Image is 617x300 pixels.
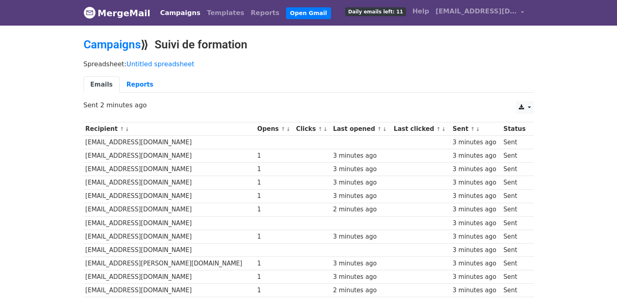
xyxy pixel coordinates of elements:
[333,191,390,201] div: 3 minutes ago
[84,7,96,19] img: MergeMail logo
[127,60,194,68] a: Untitled spreadsheet
[453,138,500,147] div: 3 minutes ago
[501,284,529,297] td: Sent
[453,259,500,268] div: 3 minutes ago
[453,165,500,174] div: 3 minutes ago
[342,3,409,20] a: Daily emails left: 11
[84,284,256,297] td: [EMAIL_ADDRESS][DOMAIN_NAME]
[377,126,382,132] a: ↑
[453,178,500,187] div: 3 minutes ago
[84,38,534,52] h2: ⟫ Suivi de formation
[333,151,390,161] div: 3 minutes ago
[471,126,475,132] a: ↑
[501,243,529,257] td: Sent
[476,126,480,132] a: ↓
[453,286,500,295] div: 3 minutes ago
[84,257,256,270] td: [EMAIL_ADDRESS][PERSON_NAME][DOMAIN_NAME]
[333,286,390,295] div: 2 minutes ago
[286,7,331,19] a: Open Gmail
[501,136,529,149] td: Sent
[501,122,529,136] th: Status
[120,126,124,132] a: ↑
[257,286,292,295] div: 1
[125,126,129,132] a: ↓
[257,165,292,174] div: 1
[501,270,529,284] td: Sent
[84,230,256,243] td: [EMAIL_ADDRESS][DOMAIN_NAME]
[501,189,529,203] td: Sent
[333,205,390,214] div: 2 minutes ago
[84,136,256,149] td: [EMAIL_ADDRESS][DOMAIN_NAME]
[453,219,500,228] div: 3 minutes ago
[436,126,441,132] a: ↑
[333,259,390,268] div: 3 minutes ago
[453,232,500,241] div: 3 minutes ago
[84,203,256,216] td: [EMAIL_ADDRESS][DOMAIN_NAME]
[84,216,256,230] td: [EMAIL_ADDRESS][DOMAIN_NAME]
[331,122,392,136] th: Last opened
[453,191,500,201] div: 3 minutes ago
[323,126,328,132] a: ↓
[451,122,501,136] th: Sent
[84,270,256,284] td: [EMAIL_ADDRESS][DOMAIN_NAME]
[84,122,256,136] th: Recipient
[333,178,390,187] div: 3 minutes ago
[501,149,529,163] td: Sent
[257,205,292,214] div: 1
[247,5,283,21] a: Reports
[409,3,432,20] a: Help
[204,5,247,21] a: Templates
[84,76,120,93] a: Emails
[286,126,290,132] a: ↓
[453,151,500,161] div: 3 minutes ago
[257,178,292,187] div: 1
[255,122,294,136] th: Opens
[84,189,256,203] td: [EMAIL_ADDRESS][DOMAIN_NAME]
[501,257,529,270] td: Sent
[84,243,256,257] td: [EMAIL_ADDRESS][DOMAIN_NAME]
[318,126,322,132] a: ↑
[257,151,292,161] div: 1
[501,230,529,243] td: Sent
[392,122,451,136] th: Last clicked
[84,60,534,68] p: Spreadsheet:
[333,165,390,174] div: 3 minutes ago
[453,205,500,214] div: 3 minutes ago
[281,126,286,132] a: ↑
[84,4,150,22] a: MergeMail
[84,149,256,163] td: [EMAIL_ADDRESS][DOMAIN_NAME]
[84,101,534,109] p: Sent 2 minutes ago
[84,163,256,176] td: [EMAIL_ADDRESS][DOMAIN_NAME]
[432,3,527,22] a: [EMAIL_ADDRESS][DOMAIN_NAME]
[84,176,256,189] td: [EMAIL_ADDRESS][DOMAIN_NAME]
[257,232,292,241] div: 1
[436,7,517,16] span: [EMAIL_ADDRESS][DOMAIN_NAME]
[501,176,529,189] td: Sent
[120,76,160,93] a: Reports
[294,122,331,136] th: Clicks
[501,216,529,230] td: Sent
[333,272,390,282] div: 3 minutes ago
[501,203,529,216] td: Sent
[257,272,292,282] div: 1
[453,272,500,282] div: 3 minutes ago
[441,126,446,132] a: ↓
[383,126,387,132] a: ↓
[333,232,390,241] div: 3 minutes ago
[345,7,406,16] span: Daily emails left: 11
[501,163,529,176] td: Sent
[257,191,292,201] div: 1
[157,5,204,21] a: Campaigns
[84,38,141,51] a: Campaigns
[257,259,292,268] div: 1
[453,246,500,255] div: 3 minutes ago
